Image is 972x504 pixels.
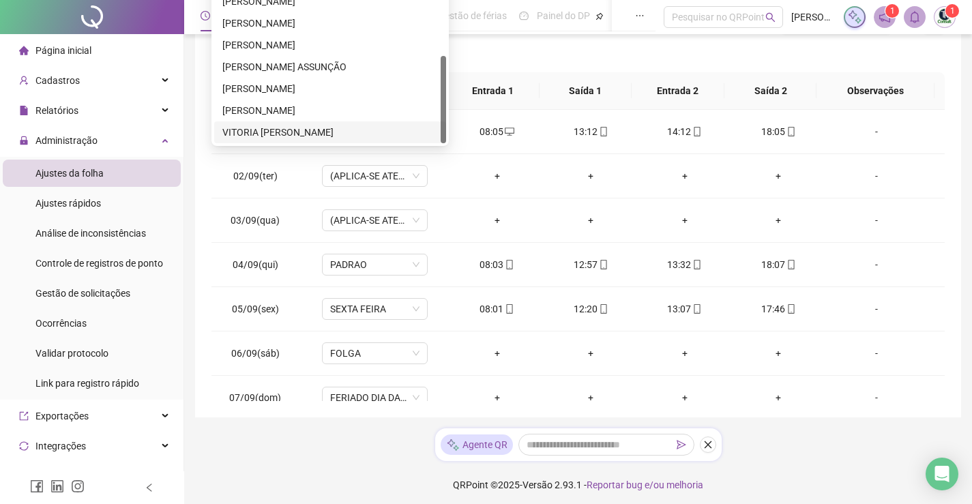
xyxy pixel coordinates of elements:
[222,81,438,96] div: [PERSON_NAME]
[222,103,438,118] div: [PERSON_NAME]
[330,210,419,231] span: (APLICA-SE ATESTADO)
[522,479,553,490] span: Versão
[461,168,533,183] div: +
[785,260,796,269] span: mobile
[836,390,917,405] div: -
[649,124,721,139] div: 14:12
[35,258,163,269] span: Controle de registros de ponto
[836,257,917,272] div: -
[743,346,815,361] div: +
[19,46,29,55] span: home
[743,257,815,272] div: 18:07
[649,301,721,316] div: 13:07
[743,124,815,139] div: 18:05
[827,83,923,98] span: Observações
[587,479,703,490] span: Reportar bug e/ou melhoria
[447,72,540,110] th: Entrada 1
[785,127,796,136] span: mobile
[743,301,815,316] div: 17:46
[232,303,279,314] span: 05/09(sex)
[231,348,280,359] span: 06/09(sáb)
[461,390,533,405] div: +
[35,228,146,239] span: Análise de inconsistências
[35,105,78,116] span: Relatórios
[330,254,419,275] span: PADRAO
[934,7,955,27] img: 69183
[703,440,713,449] span: close
[214,78,446,100] div: MARIANA SABINO MENDES
[836,124,917,139] div: -
[537,10,590,21] span: Painel do DP
[691,260,702,269] span: mobile
[461,124,533,139] div: 08:05
[222,16,438,31] div: [PERSON_NAME]
[222,125,438,140] div: VITORIA [PERSON_NAME]
[19,106,29,115] span: file
[30,479,44,493] span: facebook
[540,72,632,110] th: Saída 1
[595,12,604,20] span: pushpin
[461,257,533,272] div: 08:03
[330,299,419,319] span: SEXTA FEIRA
[214,34,446,56] div: MARIA EDUARDA FEITOSA DE CARVALHO
[691,127,702,136] span: mobile
[945,4,959,18] sup: Atualize o seu contato no menu Meus Dados
[555,168,627,183] div: +
[765,12,776,23] span: search
[743,213,815,228] div: +
[35,198,101,209] span: Ajustes rápidos
[19,76,29,85] span: user-add
[598,260,608,269] span: mobile
[677,440,686,449] span: send
[50,479,64,493] span: linkedin
[724,72,817,110] th: Saída 2
[909,11,921,23] span: bell
[598,304,608,314] span: mobile
[35,288,130,299] span: Gestão de solicitações
[635,11,645,20] span: ellipsis
[35,378,139,389] span: Link para registro rápido
[555,301,627,316] div: 12:20
[598,127,608,136] span: mobile
[649,390,721,405] div: +
[885,4,899,18] sup: 1
[503,304,514,314] span: mobile
[555,213,627,228] div: +
[214,12,446,34] div: LUIZ ANTONIO DE JESUS MACIEL
[503,260,514,269] span: mobile
[836,213,917,228] div: -
[201,11,210,20] span: clock-circle
[836,301,917,316] div: -
[791,10,836,25] span: [PERSON_NAME]
[35,411,89,421] span: Exportações
[461,346,533,361] div: +
[214,121,446,143] div: VITORIA DANTAS BRITO
[743,390,815,405] div: +
[214,56,446,78] div: MARIA EDUARDA SILVA ASSUNÇÃO
[879,11,891,23] span: notification
[519,11,529,20] span: dashboard
[19,411,29,421] span: export
[785,304,796,314] span: mobile
[35,75,80,86] span: Cadastros
[229,392,281,403] span: 07/09(dom)
[233,259,278,270] span: 04/09(qui)
[461,213,533,228] div: +
[890,6,895,16] span: 1
[233,171,278,181] span: 02/09(ter)
[35,45,91,56] span: Página inicial
[19,441,29,451] span: sync
[555,257,627,272] div: 12:57
[836,346,917,361] div: -
[438,10,507,21] span: Gestão de férias
[555,390,627,405] div: +
[222,59,438,74] div: [PERSON_NAME] ASSUNÇÃO
[222,38,438,53] div: [PERSON_NAME]
[145,483,154,492] span: left
[649,168,721,183] div: +
[503,127,514,136] span: desktop
[19,136,29,145] span: lock
[441,434,513,455] div: Agente QR
[214,100,446,121] div: NILVIA GONÇALVES DE ASSIS
[35,168,104,179] span: Ajustes da folha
